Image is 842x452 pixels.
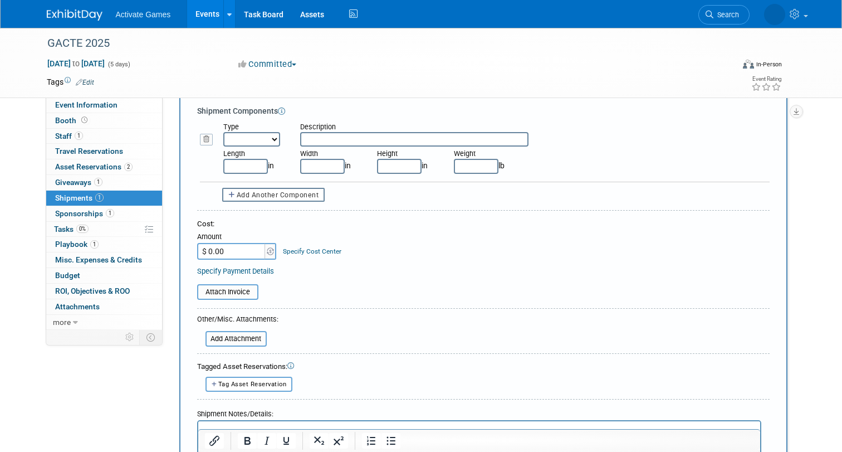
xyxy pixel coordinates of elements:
span: Misc. Expenses & Credits [55,255,142,264]
div: GACTE 2025 [43,33,719,54]
button: Insert/edit link [205,433,224,449]
div: Shipment Notes/Details: [197,404,761,420]
div: Other/Misc. Attachments: [197,314,278,327]
div: in [215,149,292,173]
span: Tag Asset Reservation [218,381,287,388]
a: Sponsorships1 [46,206,162,221]
a: Playbook1 [46,237,162,252]
span: Attachments [55,302,100,311]
div: Shipment Components [197,105,770,116]
span: Add Another Component [237,191,319,199]
button: Committed [234,59,301,70]
span: Playbook [55,240,99,249]
div: Amount [197,232,278,243]
div: Cost: [197,219,770,230]
div: Event Rating [751,76,781,82]
span: 1 [95,193,104,202]
span: (5 days) [107,61,130,68]
a: Tasks0% [46,222,162,237]
div: Height [377,149,437,159]
span: 1 [90,240,99,249]
a: Asset Reservations2 [46,159,162,174]
a: Shipments1 [46,191,162,206]
span: Activate Games [116,10,171,19]
span: ROI, Objectives & ROO [55,286,130,295]
span: 1 [75,132,83,140]
button: Underline [277,433,296,449]
span: Search [713,11,739,19]
td: Toggle Event Tabs [139,330,162,344]
div: lb [446,149,522,173]
div: Description [300,122,540,132]
iframe: Rich Text Area [198,421,760,452]
a: Remove Item [200,135,214,143]
span: Shipments [55,193,104,202]
a: Edit [76,79,94,86]
a: Giveaways1 [46,175,162,190]
a: Staff1 [46,129,162,144]
span: Staff [55,132,83,140]
button: Bold [238,433,257,449]
div: Length [223,149,283,159]
a: Booth [46,113,162,128]
div: Event Format [673,58,782,75]
a: Misc. Expenses & Credits [46,252,162,268]
a: Specify Payment Details [197,267,274,275]
div: Tagged Asset Reservations: [197,362,770,372]
button: Add Another Component [222,188,325,202]
td: Tags [47,76,94,88]
span: Budget [55,271,80,280]
button: Subscript [310,433,329,449]
span: more [53,318,71,327]
button: Bullet list [381,433,400,449]
button: Superscript [329,433,348,449]
span: 0% [76,225,89,233]
img: Asalah Calendar [764,4,785,25]
img: ExhibitDay [47,9,102,21]
span: 1 [106,209,114,217]
button: Numbered list [362,433,381,449]
a: Travel Reservations [46,144,162,159]
span: Travel Reservations [55,147,123,155]
span: to [71,59,81,68]
div: Weight [454,149,514,159]
span: Sponsorships [55,209,114,218]
a: Attachments [46,299,162,314]
span: Asset Reservations [55,162,133,171]
img: Format-Inperson.png [743,60,754,69]
div: in [292,149,369,173]
a: Event Information [46,98,162,113]
span: Event Information [55,100,118,109]
a: ROI, Objectives & ROO [46,284,162,299]
td: Personalize Event Tab Strip [120,330,140,344]
a: Budget [46,268,162,283]
a: Specify Cost Center [283,247,341,255]
span: [DATE] [DATE] [47,59,105,69]
div: In-Person [756,60,782,69]
a: Search [698,5,750,25]
span: Giveaways [55,178,102,187]
button: Italic [257,433,276,449]
span: 2 [124,163,133,171]
div: Width [300,149,360,159]
span: Tasks [54,225,89,234]
span: Booth not reserved yet [79,116,90,124]
a: more [46,315,162,330]
button: Tag Asset Reservation [205,377,293,392]
div: Type [223,122,283,132]
div: in [369,149,446,173]
span: Booth [55,116,90,125]
span: 1 [94,178,102,186]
